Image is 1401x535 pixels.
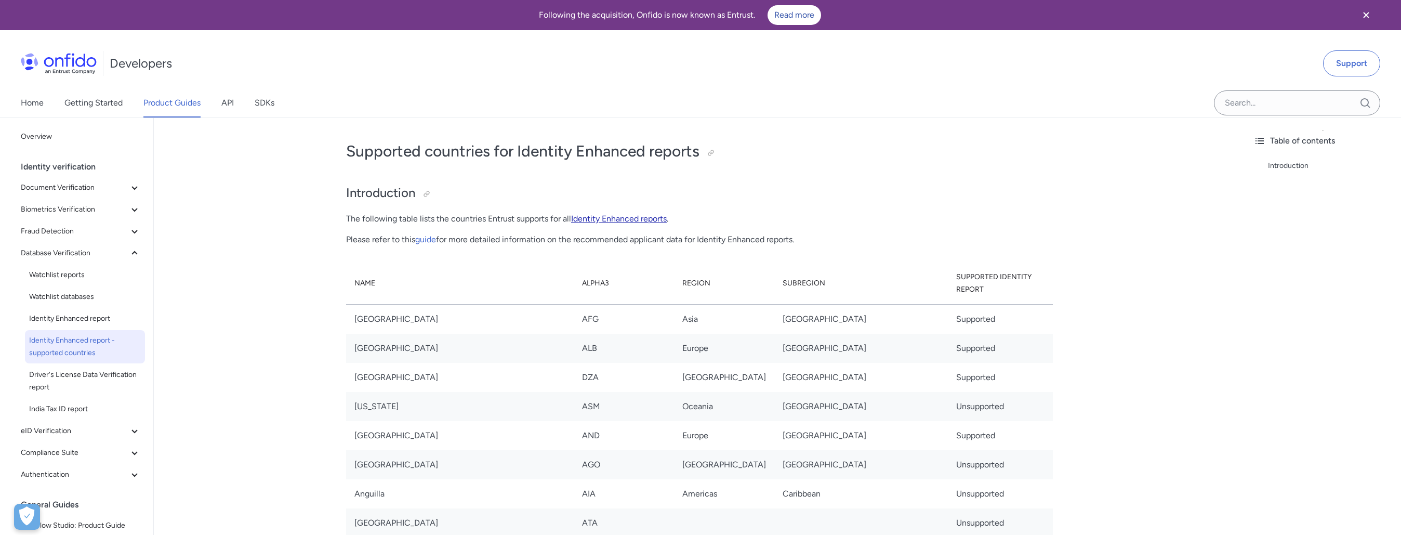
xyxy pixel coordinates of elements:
[21,247,128,259] span: Database Verification
[674,421,774,450] td: Europe
[574,263,674,305] th: Alpha3
[29,334,141,359] span: Identity Enhanced report - supported countries
[21,425,128,437] span: eID Verification
[29,312,141,325] span: Identity Enhanced report
[574,421,674,450] td: AND
[774,479,947,508] td: Caribbean
[674,363,774,392] td: [GEOGRAPHIC_DATA]
[25,399,145,420] a: India Tax ID report
[1323,50,1380,76] a: Support
[574,479,674,508] td: AIA
[21,131,141,143] span: Overview
[346,392,574,421] td: [US_STATE]
[774,334,947,363] td: [GEOGRAPHIC_DATA]
[17,464,145,485] button: Authentication
[21,447,128,459] span: Compliance Suite
[571,214,667,224] a: Identity Enhanced reports
[574,450,674,479] td: AGO
[21,53,97,74] img: Onfido Logo
[768,5,821,25] a: Read more
[25,330,145,363] a: Identity Enhanced report - supported countries
[255,88,274,118] a: SDKs
[574,363,674,392] td: DZA
[346,185,1053,202] h2: Introduction
[64,88,123,118] a: Getting Started
[17,199,145,220] button: Biometrics Verification
[21,181,128,194] span: Document Verification
[948,334,1053,363] td: Supported
[17,421,145,441] button: eID Verification
[346,263,574,305] th: Name
[948,363,1053,392] td: Supported
[25,286,145,307] a: Watchlist databases
[948,421,1053,450] td: Supported
[674,263,774,305] th: Region
[346,304,574,334] td: [GEOGRAPHIC_DATA]
[346,363,574,392] td: [GEOGRAPHIC_DATA]
[774,421,947,450] td: [GEOGRAPHIC_DATA]
[1360,9,1372,21] svg: Close banner
[1347,2,1385,28] button: Close banner
[674,392,774,421] td: Oceania
[29,269,141,281] span: Watchlist reports
[29,291,141,303] span: Watchlist databases
[346,479,574,508] td: Anguilla
[774,392,947,421] td: [GEOGRAPHIC_DATA]
[948,479,1053,508] td: Unsupported
[21,203,128,216] span: Biometrics Verification
[17,243,145,264] button: Database Verification
[674,304,774,334] td: Asia
[21,494,149,515] div: General Guides
[21,88,44,118] a: Home
[346,233,1053,246] p: Please refer to this for more detailed information on the recommended applicant data for Identity...
[574,392,674,421] td: ASM
[14,504,40,530] button: Open Preferences
[21,225,128,238] span: Fraud Detection
[21,519,141,532] span: Workflow Studio: Product Guide
[774,363,947,392] td: [GEOGRAPHIC_DATA]
[574,334,674,363] td: ALB
[12,5,1347,25] div: Following the acquisition, Onfido is now known as Entrust.
[29,369,141,394] span: Driver's License Data Verification report
[1214,90,1380,115] input: Onfido search input field
[17,177,145,198] button: Document Verification
[1253,135,1393,147] div: Table of contents
[674,479,774,508] td: Americas
[948,263,1053,305] th: Supported Identity Report
[674,450,774,479] td: [GEOGRAPHIC_DATA]
[674,334,774,363] td: Europe
[346,450,574,479] td: [GEOGRAPHIC_DATA]
[948,304,1053,334] td: Supported
[774,450,947,479] td: [GEOGRAPHIC_DATA]
[346,213,1053,225] p: The following table lists the countries Entrust supports for all .
[346,141,1053,162] h1: Supported countries for Identity Enhanced reports
[17,221,145,242] button: Fraud Detection
[25,308,145,329] a: Identity Enhanced report
[29,403,141,415] span: India Tax ID report
[110,55,172,72] h1: Developers
[143,88,201,118] a: Product Guides
[25,364,145,398] a: Driver's License Data Verification report
[948,450,1053,479] td: Unsupported
[948,392,1053,421] td: Unsupported
[415,234,436,244] a: guide
[1268,160,1393,172] a: Introduction
[774,263,947,305] th: Subregion
[17,126,145,147] a: Overview
[574,304,674,334] td: AFG
[21,468,128,481] span: Authentication
[21,156,149,177] div: Identity verification
[17,442,145,463] button: Compliance Suite
[221,88,234,118] a: API
[346,334,574,363] td: [GEOGRAPHIC_DATA]
[14,504,40,530] div: Cookie Preferences
[774,304,947,334] td: [GEOGRAPHIC_DATA]
[346,421,574,450] td: [GEOGRAPHIC_DATA]
[25,265,145,285] a: Watchlist reports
